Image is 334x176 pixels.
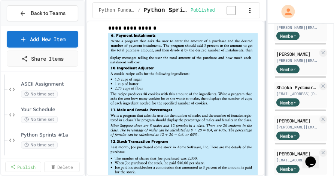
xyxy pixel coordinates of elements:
a: Publish [5,162,41,172]
div: [EMAIL_ADDRESS][DOMAIN_NAME] [277,158,318,163]
div: [PERSON_NAME][EMAIL_ADDRESS][DOMAIN_NAME] [277,25,318,30]
span: Member [280,99,296,106]
div: [PERSON_NAME] [277,151,318,157]
span: Member [280,33,296,39]
span: / [138,7,140,13]
div: [EMAIL_ADDRESS][DOMAIN_NAME] [277,91,318,97]
div: [PERSON_NAME][EMAIL_ADDRESS][DOMAIN_NAME] [277,124,318,130]
span: Python Sprints #1a [21,132,83,139]
div: [PERSON_NAME][EMAIL_ADDRESS][DOMAIN_NAME] [277,58,318,63]
a: Add New Item [7,31,78,48]
span: Member [280,166,296,173]
div: My Account [274,3,297,20]
input: publish toggle [218,6,245,15]
div: [PERSON_NAME] [277,51,318,57]
button: Back to Teams [7,5,78,21]
div: Shloka Pydimarry [277,84,318,91]
a: Delete [44,162,80,172]
span: Member [280,66,296,73]
span: No time set [21,116,58,123]
span: Back to Teams [31,9,66,17]
a: Share Items [7,51,78,67]
span: No time set [21,142,58,149]
span: Your Schedule [21,107,83,113]
span: Published [191,7,215,13]
span: ASCII Assignment [21,81,83,88]
iframe: chat widget [303,146,327,169]
span: Python Fundamentals [99,7,135,13]
div: [PERSON_NAME] [277,117,318,124]
span: Python Sprints 1c [143,6,188,15]
span: No time set [21,91,58,98]
div: Content is published and visible to students [191,6,245,15]
span: Member [280,133,296,139]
